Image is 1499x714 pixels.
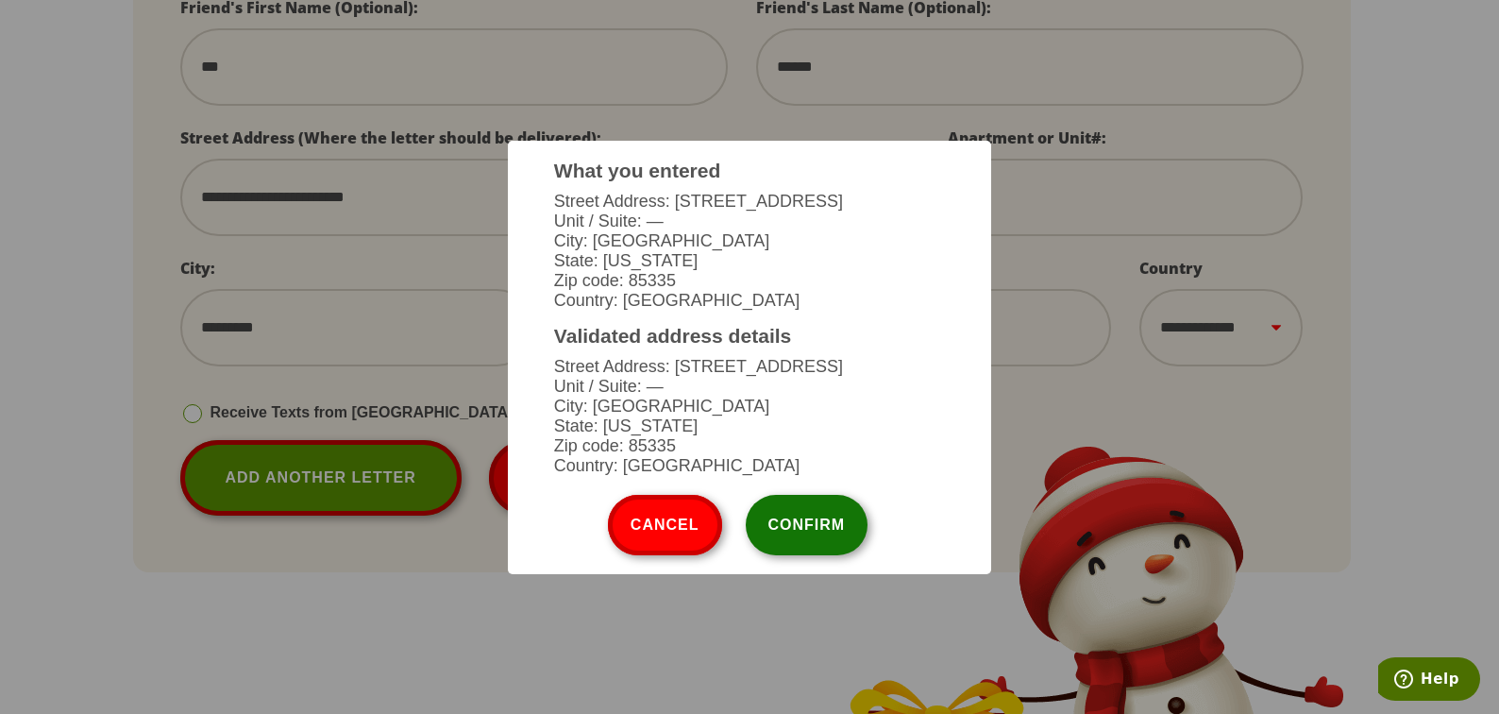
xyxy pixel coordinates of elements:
[554,160,945,182] h3: What you entered
[554,212,945,231] li: Unit / Suite: —
[554,436,945,456] li: Zip code: 85335
[554,325,945,348] h3: Validated address details
[554,271,945,291] li: Zip code: 85335
[554,377,945,397] li: Unit / Suite: —
[608,495,722,555] button: Cancel
[554,251,945,271] li: State: [US_STATE]
[554,416,945,436] li: State: [US_STATE]
[554,231,945,251] li: City: [GEOGRAPHIC_DATA]
[554,192,945,212] li: Street Address: [STREET_ADDRESS]
[554,456,945,476] li: Country: [GEOGRAPHIC_DATA]
[554,357,945,377] li: Street Address: [STREET_ADDRESS]
[554,397,945,416] li: City: [GEOGRAPHIC_DATA]
[746,495,868,555] button: Confirm
[554,291,945,311] li: Country: [GEOGRAPHIC_DATA]
[1378,657,1480,705] iframe: Opens a widget where you can find more information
